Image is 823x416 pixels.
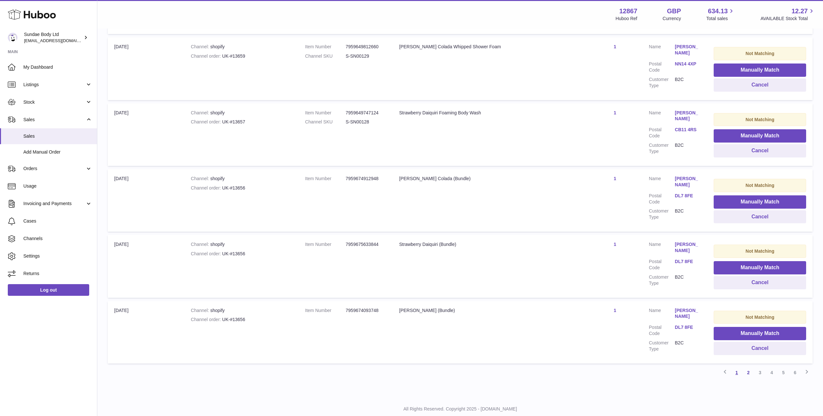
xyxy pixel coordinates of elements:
strong: Channel order [191,53,222,59]
dt: Channel SKU [305,53,346,59]
span: Sales [23,117,85,123]
a: 1 [614,44,616,49]
div: Currency [663,16,681,22]
p: All Rights Reserved. Copyright 2025 - [DOMAIN_NAME] [103,406,818,412]
a: [PERSON_NAME] [675,110,701,122]
div: [PERSON_NAME] Colada (Bundle) [399,176,581,182]
button: Cancel [714,342,806,355]
dt: Item Number [305,44,346,50]
span: Invoicing and Payments [23,201,85,207]
strong: Not Matching [745,51,774,56]
button: Cancel [714,144,806,157]
strong: Not Matching [745,183,774,188]
a: [PERSON_NAME] [675,176,701,188]
dt: Customer Type [649,208,675,220]
dd: 7959649812660 [346,44,386,50]
a: Log out [8,284,89,296]
button: Manually Match [714,261,806,274]
a: 4 [766,367,778,378]
div: shopify [191,307,292,314]
span: AVAILABLE Stock Total [760,16,815,22]
strong: GBP [667,7,681,16]
span: Add Manual Order [23,149,92,155]
button: Cancel [714,276,806,289]
dt: Customer Type [649,274,675,286]
span: Stock [23,99,85,105]
dd: 7959675633844 [346,241,386,248]
dd: B2C [675,208,701,220]
div: Sundae Body Ltd [24,31,82,44]
a: 1 [614,110,616,115]
td: [DATE] [108,301,184,364]
a: 1 [731,367,743,378]
button: Manually Match [714,327,806,340]
strong: Not Matching [745,248,774,254]
button: Cancel [714,210,806,224]
dt: Postal Code [649,193,675,205]
div: shopify [191,44,292,50]
span: Channels [23,236,92,242]
a: 1 [614,308,616,313]
button: Cancel [714,78,806,92]
div: Huboo Ref [616,16,637,22]
strong: Channel [191,308,210,313]
a: 1 [614,176,616,181]
strong: 12867 [619,7,637,16]
dt: Name [649,110,675,124]
dd: 7959674093748 [346,307,386,314]
a: 3 [754,367,766,378]
a: [PERSON_NAME] [675,241,701,254]
dd: 7959674912948 [346,176,386,182]
strong: Channel order [191,251,222,256]
div: UK-#13659 [191,53,292,59]
a: 1 [614,242,616,247]
strong: Channel [191,176,210,181]
strong: Channel [191,242,210,247]
a: 5 [778,367,789,378]
span: 634.13 [708,7,728,16]
span: Usage [23,183,92,189]
dd: S-SN00128 [346,119,386,125]
dt: Name [649,241,675,255]
a: [PERSON_NAME] [675,307,701,320]
dt: Channel SKU [305,119,346,125]
a: 634.13 Total sales [706,7,735,22]
td: [DATE] [108,37,184,100]
a: 6 [789,367,801,378]
dd: B2C [675,274,701,286]
a: DL7 8FE [675,324,701,330]
button: Manually Match [714,195,806,209]
span: Listings [23,82,85,88]
dt: Name [649,176,675,190]
dt: Customer Type [649,340,675,352]
dt: Item Number [305,176,346,182]
dt: Postal Code [649,127,675,139]
dt: Postal Code [649,324,675,337]
span: Sales [23,133,92,139]
a: DL7 8FE [675,259,701,265]
strong: Not Matching [745,117,774,122]
dd: B2C [675,142,701,155]
span: Cases [23,218,92,224]
button: Manually Match [714,64,806,77]
div: UK-#13656 [191,251,292,257]
dt: Item Number [305,241,346,248]
dd: 7959649747124 [346,110,386,116]
dt: Postal Code [649,61,675,73]
div: shopify [191,110,292,116]
strong: Channel [191,44,210,49]
dt: Customer Type [649,76,675,89]
span: Settings [23,253,92,259]
span: Returns [23,271,92,277]
strong: Channel [191,110,210,115]
div: UK-#13656 [191,185,292,191]
strong: Not Matching [745,315,774,320]
div: Strawberry Daiquiri (Bundle) [399,241,581,248]
td: [DATE] [108,235,184,297]
div: UK-#13656 [191,317,292,323]
div: [PERSON_NAME] Colada Whipped Shower Foam [399,44,581,50]
dd: B2C [675,76,701,89]
dt: Name [649,44,675,58]
img: felicity@sundaebody.com [8,33,18,42]
button: Manually Match [714,129,806,143]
